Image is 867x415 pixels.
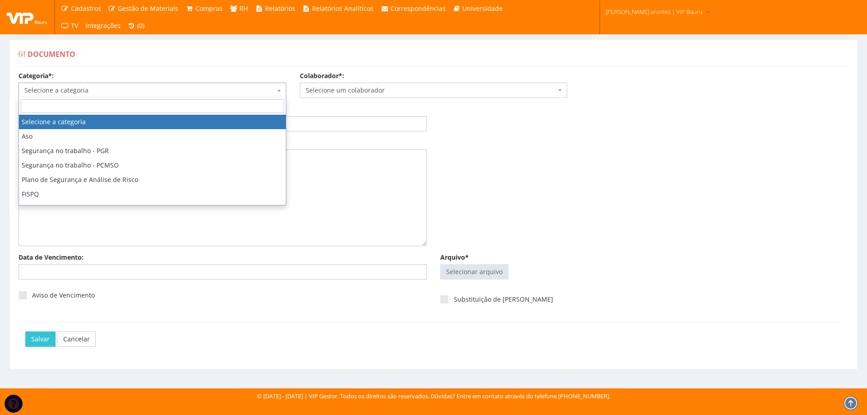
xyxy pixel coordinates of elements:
a: Cancelar [57,331,96,347]
label: Colaborador*: [300,71,344,80]
img: logo [7,10,47,24]
span: Gestão de Materiais [118,4,178,13]
span: [PERSON_NAME].arantes | VIP Bauru [606,7,703,16]
a: TV [57,17,82,34]
span: Selecione um colaborador [306,86,556,95]
label: Substituição de [PERSON_NAME] [440,295,553,304]
li: Selecione a categoria [19,115,286,129]
span: Universidade [462,4,503,13]
label: Categoria*: [19,71,54,80]
span: Cadastros [71,4,101,13]
span: TV [71,21,78,30]
input: Salvar [25,331,56,347]
label: Arquivo* [440,253,469,262]
li: Plano de Segurança e Análise de Risco [19,173,286,187]
a: Integrações [82,17,124,34]
li: Admissional [19,201,286,216]
span: Compras [196,4,223,13]
span: Relatórios [265,4,295,13]
span: RH [239,4,248,13]
span: (0) [137,21,144,30]
span: Integrações [85,21,121,30]
span: Relatórios Analíticos [312,4,373,13]
a: (0) [124,17,149,34]
span: Selecione um colaborador [300,83,568,98]
li: Segurança no trabalho - PGR [19,144,286,158]
span: Selecione a categoria [24,86,275,95]
li: Aso [19,129,286,144]
li: Segurança no trabalho - PCMSO [19,158,286,173]
span: Selecione a categoria [19,83,286,98]
div: © [DATE] - [DATE] | VIP Gestor. Todos os direitos são reservados. Dúvidas? Entre em contato atrav... [257,392,611,401]
label: Aviso de Vencimento [19,291,95,300]
label: Data de Vencimento: [19,253,84,262]
span: Documento [28,49,75,59]
li: FISPQ [19,187,286,201]
span: Correspondências [391,4,446,13]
